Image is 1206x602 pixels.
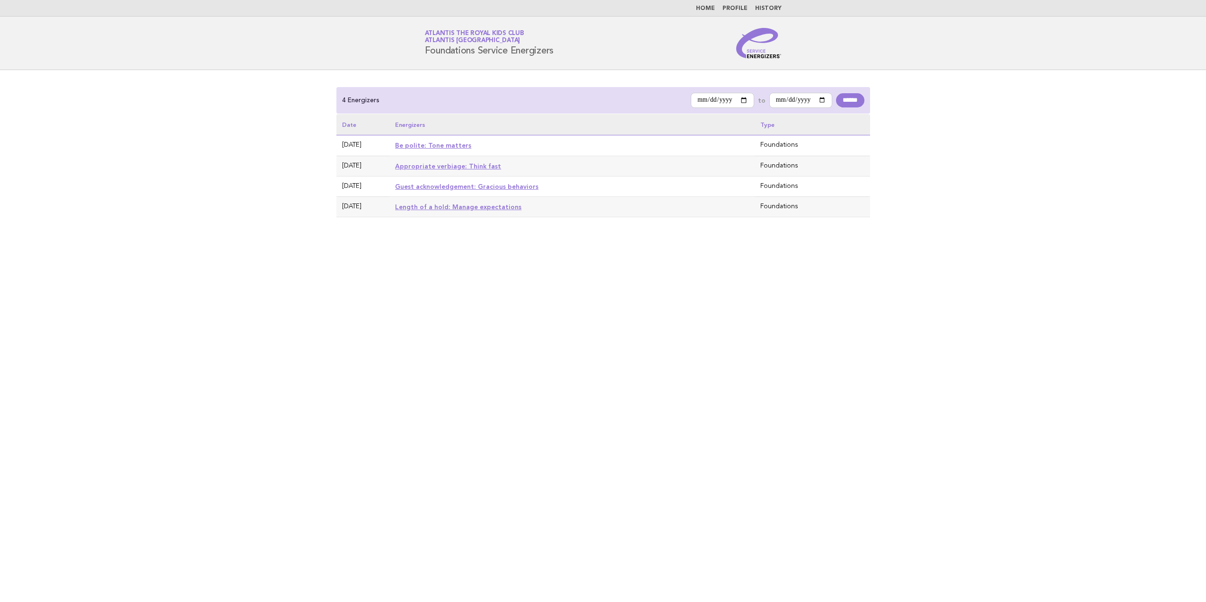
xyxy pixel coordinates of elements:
[755,196,870,217] td: Foundations
[696,6,715,11] a: Home
[755,176,870,196] td: Foundations
[736,28,782,58] img: Service Energizers
[336,135,390,156] td: [DATE]
[755,6,782,11] a: History
[336,114,390,135] th: Date
[425,30,524,44] a: Atlantis The Royal Kids ClubAtlantis [GEOGRAPHIC_DATA]
[336,196,390,217] td: [DATE]
[395,142,471,149] a: Be polite: Tone matters
[755,135,870,156] td: Foundations
[425,31,554,55] h1: Foundations Service Energizers
[395,203,521,211] a: Length of a hold: Manage expectations
[425,38,520,44] span: Atlantis [GEOGRAPHIC_DATA]
[755,156,870,176] td: Foundations
[336,156,390,176] td: [DATE]
[395,162,501,170] a: Appropriate verbiage: Think fast
[389,114,755,135] th: Energizers
[336,176,390,196] td: [DATE]
[755,114,870,135] th: Type
[395,183,538,190] a: Guest acknowledgement: Gracious behaviors
[758,96,766,105] label: to
[722,6,748,11] a: Profile
[342,96,379,105] p: 4 Energizers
